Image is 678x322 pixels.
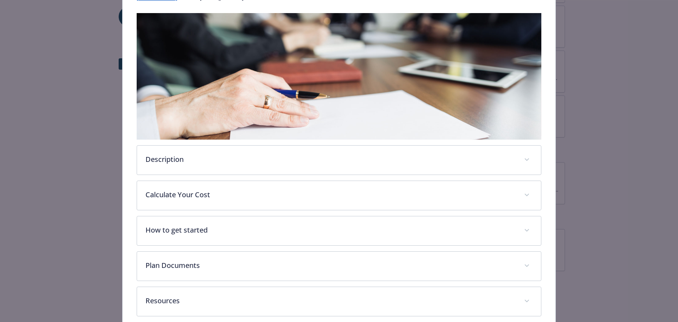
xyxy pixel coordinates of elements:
[145,295,516,306] p: Resources
[137,252,541,281] div: Plan Documents
[145,189,516,200] p: Calculate Your Cost
[145,260,516,271] p: Plan Documents
[137,287,541,316] div: Resources
[137,181,541,210] div: Calculate Your Cost
[137,216,541,245] div: How to get started
[145,225,516,235] p: How to get started
[145,154,516,165] p: Description
[137,13,542,140] img: banner
[137,146,541,175] div: Description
